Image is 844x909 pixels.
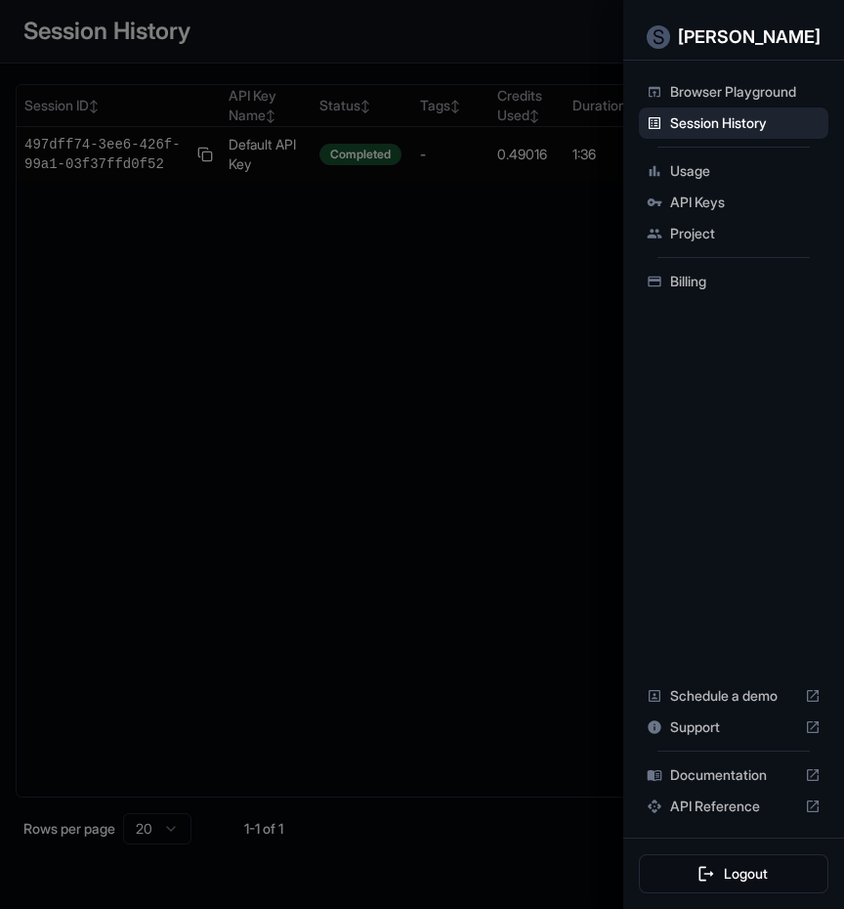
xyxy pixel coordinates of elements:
[639,76,828,108] div: Browser Playground
[670,161,821,181] span: Usage
[639,218,828,249] div: Project
[670,272,821,291] span: Billing
[639,266,828,297] div: Billing
[639,791,828,822] div: API Reference
[670,113,821,133] span: Session History
[639,680,828,712] div: Schedule a demo
[639,155,828,187] div: Usage
[647,25,670,49] div: S
[639,759,828,791] div: Documentation
[670,686,797,706] span: Schedule a demo
[670,82,821,102] span: Browser Playground
[670,224,821,243] span: Project
[670,765,797,785] span: Documentation
[639,854,828,893] button: Logout
[639,712,828,743] div: Support
[670,717,797,737] span: Support
[670,193,821,212] span: API Keys
[639,187,828,218] div: API Keys
[670,797,797,816] span: API Reference
[639,108,828,139] div: Session History
[678,23,821,52] p: [PERSON_NAME]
